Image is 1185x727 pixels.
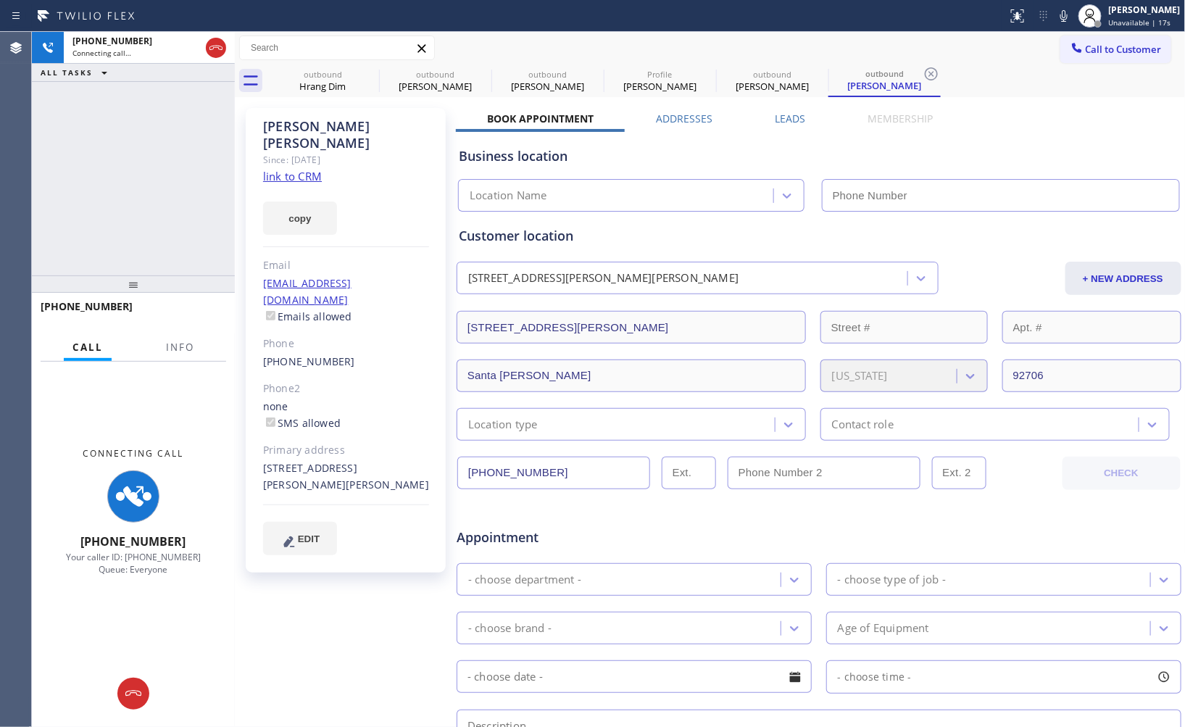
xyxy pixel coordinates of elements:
div: Email [263,257,429,274]
div: outbound [718,69,827,80]
span: EDIT [298,533,320,544]
div: [PERSON_NAME] [830,79,939,92]
button: EDIT [263,522,337,555]
span: Connecting call… [72,48,131,58]
span: Call [72,341,103,354]
label: Addresses [656,112,712,125]
div: - choose type of job - [838,571,946,588]
input: ZIP [1002,360,1181,392]
div: Phone [263,336,429,352]
label: Leads [775,112,805,125]
div: outbound [381,69,490,80]
div: Kathy Runnells [381,65,490,97]
input: City [457,360,806,392]
span: - choose time - [838,670,912,684]
input: Ext. [662,457,716,489]
button: copy [263,202,337,235]
a: [PHONE_NUMBER] [263,354,355,368]
span: [PHONE_NUMBER] [72,35,152,47]
span: ALL TASKS [41,67,93,78]
div: [PERSON_NAME] [493,80,602,93]
div: [PERSON_NAME] [605,80,715,93]
span: [PHONE_NUMBER] [81,533,186,549]
div: [PERSON_NAME] [PERSON_NAME] [263,118,429,151]
a: [EMAIL_ADDRESS][DOMAIN_NAME] [263,276,352,307]
span: Connecting Call [83,447,184,460]
input: Search [240,36,434,59]
span: Unavailable | 17s [1109,17,1171,28]
label: Book Appointment [487,112,594,125]
div: Age of Equipment [838,620,929,636]
div: Since: [DATE] [263,151,429,168]
button: CHECK [1063,457,1181,490]
div: Location Name [470,188,547,204]
div: Phone2 [263,381,429,397]
input: Apt. # [1002,311,1181,344]
button: Hang up [117,678,149,710]
button: Hang up [206,38,226,58]
div: - choose brand - [468,620,552,636]
div: Primary address [263,442,429,459]
button: ALL TASKS [32,64,122,81]
span: [PHONE_NUMBER] [41,299,133,313]
input: Ext. 2 [932,457,986,489]
input: Emails allowed [266,311,275,320]
div: outbound [493,69,602,80]
button: Call to Customer [1060,36,1171,63]
input: - choose date - [457,660,812,693]
div: Hrang Dim [268,65,378,97]
div: [STREET_ADDRESS][PERSON_NAME][PERSON_NAME] [468,270,739,287]
div: outbound [268,69,378,80]
label: Membership [868,112,933,125]
div: - choose department - [468,571,581,588]
input: Phone Number [822,179,1180,212]
a: link to CRM [263,169,322,183]
div: Location type [468,416,538,433]
button: Mute [1054,6,1074,26]
button: Info [157,333,203,362]
input: Phone Number 2 [728,457,920,489]
div: Contact role [832,416,894,433]
div: none [263,399,429,432]
div: Jay Trinidad [605,65,715,97]
span: Your caller ID: [PHONE_NUMBER] Queue: Everyone [66,551,201,576]
div: Hrang Dim [268,80,378,93]
div: Business location [459,146,1179,166]
div: [PERSON_NAME] [718,80,827,93]
label: SMS allowed [263,416,341,430]
input: Phone Number [457,457,650,489]
div: Sandy Alves [718,65,827,97]
div: Customer location [459,226,1179,246]
input: Address [457,311,806,344]
div: [PERSON_NAME] [381,80,490,93]
div: [STREET_ADDRESS][PERSON_NAME][PERSON_NAME] [263,460,429,494]
input: Street # [820,311,988,344]
div: Kamran Zamanifar [493,65,602,97]
input: SMS allowed [266,417,275,427]
button: Call [64,333,112,362]
div: Sandy Alves [830,65,939,96]
span: Call to Customer [1086,43,1162,56]
div: [PERSON_NAME] [1109,4,1181,16]
span: Info [166,341,194,354]
span: Appointment [457,528,697,547]
label: Emails allowed [263,310,352,323]
div: outbound [830,68,939,79]
div: Profile [605,69,715,80]
button: + NEW ADDRESS [1065,262,1181,295]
